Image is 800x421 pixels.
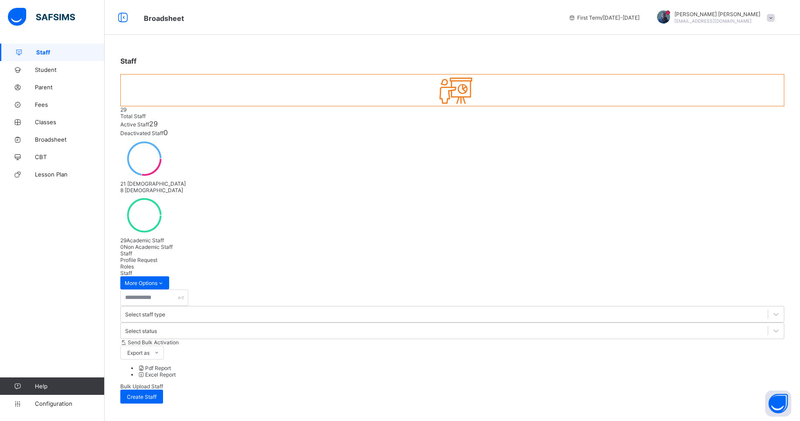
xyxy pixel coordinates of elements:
li: dropdown-list-item-null-0 [138,365,784,371]
span: 29 [149,119,158,128]
span: 21 [120,180,126,187]
span: [PERSON_NAME] [PERSON_NAME] [674,11,760,17]
span: Deactivated Staff [120,130,163,136]
span: Non Academic Staff [124,244,173,250]
span: Staff [120,250,132,257]
span: Configuration [35,400,104,407]
span: Active Staff [120,121,149,128]
span: CBT [35,153,105,160]
div: Total Staff [120,113,784,119]
span: Send Bulk Activation [128,339,179,346]
span: [DEMOGRAPHIC_DATA] [125,187,183,194]
span: Broadsheet [35,136,105,143]
span: Staff [36,49,105,56]
span: 0 [163,128,168,137]
span: Student [35,66,105,73]
span: 0 [120,244,124,250]
span: Bulk Upload Staff [120,383,163,390]
span: Fees [35,101,105,108]
span: Classes [35,119,105,126]
span: 8 [120,187,123,194]
span: Lesson Plan [35,171,105,178]
button: Open asap [765,390,791,417]
span: 29 [120,106,126,113]
span: More Options [125,280,165,286]
img: safsims [8,8,75,26]
span: [DEMOGRAPHIC_DATA] [127,180,186,187]
span: Roles [120,263,134,270]
span: [EMAIL_ADDRESS][DOMAIN_NAME] [674,18,752,24]
span: Staff [120,57,136,65]
span: 29 [120,237,126,244]
span: Create Staff [127,394,157,400]
span: session/term information [569,14,640,21]
span: Parent [35,84,105,91]
span: Export as [127,350,150,356]
li: dropdown-list-item-null-1 [138,371,784,378]
span: Profile Request [120,257,157,263]
div: Select staff type [125,311,165,318]
span: Academic Staff [126,237,164,244]
span: Help [35,383,104,390]
span: Staff [120,270,132,276]
div: JOHNUKPANUKPONG [648,10,779,25]
div: Select status [125,328,157,334]
span: Broadsheet [144,14,184,23]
